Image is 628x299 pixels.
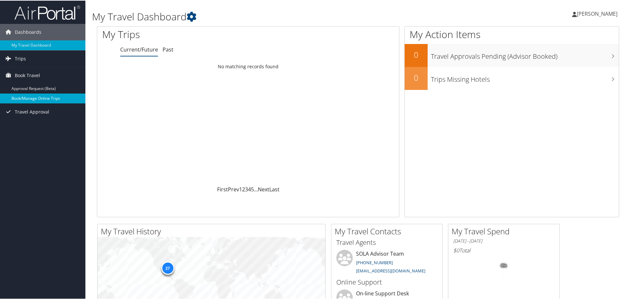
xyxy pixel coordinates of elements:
li: SOLA Advisor Team [333,249,441,276]
a: Past [163,45,173,53]
span: [PERSON_NAME] [577,10,617,17]
a: [EMAIL_ADDRESS][DOMAIN_NAME] [356,267,425,273]
h1: My Travel Dashboard [92,9,447,23]
a: Current/Future [120,45,158,53]
h6: Total [453,246,554,253]
h3: Trips Missing Hotels [431,71,619,83]
div: 27 [161,261,174,274]
h3: Travel Approvals Pending (Advisor Booked) [431,48,619,60]
a: First [217,185,228,192]
a: Last [269,185,280,192]
a: 0Trips Missing Hotels [405,66,619,89]
span: Dashboards [15,23,41,40]
h2: My Travel Contacts [335,225,442,236]
a: 5 [251,185,254,192]
span: Book Travel [15,67,40,83]
span: … [254,185,258,192]
span: Trips [15,50,26,66]
span: Travel Approval [15,103,49,119]
h2: My Travel History [101,225,325,236]
a: Next [258,185,269,192]
img: airportal-logo.png [14,4,80,20]
tspan: 0% [501,263,506,267]
a: Prev [228,185,239,192]
a: 1 [239,185,242,192]
h2: 0 [405,72,428,83]
h6: [DATE] - [DATE] [453,237,554,244]
a: 2 [242,185,245,192]
h1: My Trips [102,27,268,41]
h3: Travel Agents [336,237,437,246]
h1: My Action Items [405,27,619,41]
h3: Online Support [336,277,437,286]
a: 3 [245,185,248,192]
h2: 0 [405,49,428,60]
td: No matching records found [97,60,399,72]
a: 4 [248,185,251,192]
h2: My Travel Spend [452,225,559,236]
span: $0 [453,246,459,253]
a: 0Travel Approvals Pending (Advisor Booked) [405,43,619,66]
a: [PERSON_NAME] [572,3,624,23]
a: [PHONE_NUMBER] [356,259,393,265]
